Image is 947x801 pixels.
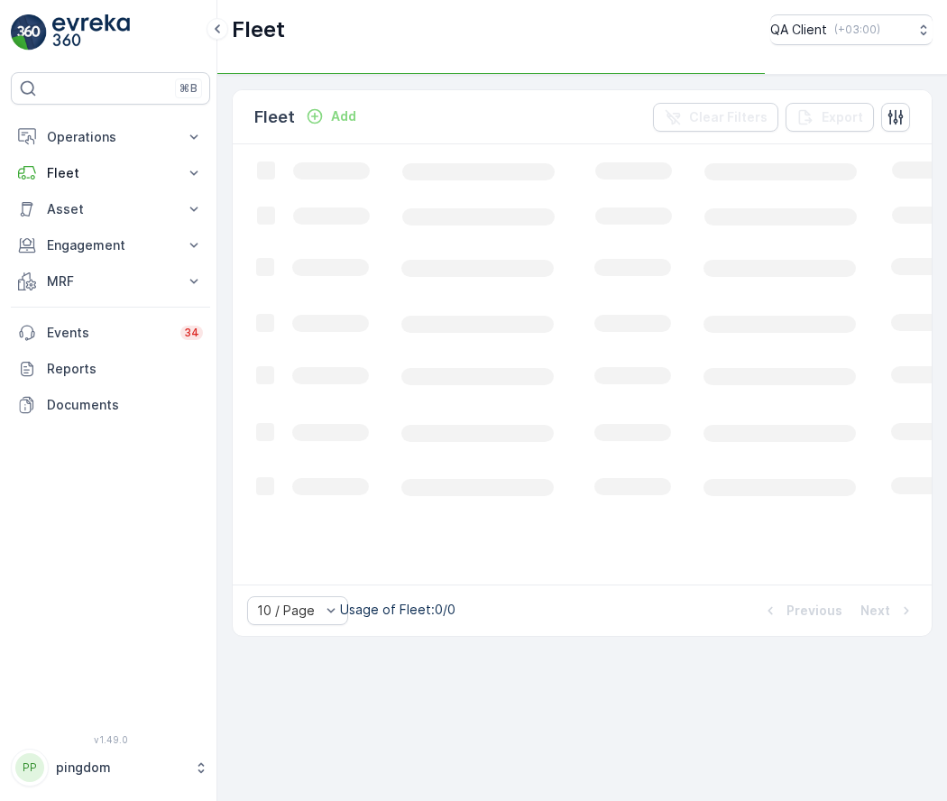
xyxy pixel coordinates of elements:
[299,106,363,127] button: Add
[340,601,455,619] p: Usage of Fleet : 0/0
[47,200,174,218] p: Asset
[47,164,174,182] p: Fleet
[52,14,130,51] img: logo_light-DOdMpM7g.png
[232,15,285,44] p: Fleet
[47,396,203,414] p: Documents
[11,263,210,299] button: MRF
[47,360,203,378] p: Reports
[184,326,199,340] p: 34
[11,191,210,227] button: Asset
[15,753,44,782] div: PP
[689,108,768,126] p: Clear Filters
[11,14,47,51] img: logo
[331,107,356,125] p: Add
[11,351,210,387] a: Reports
[47,272,174,290] p: MRF
[759,600,844,621] button: Previous
[770,21,827,39] p: QA Client
[786,103,874,132] button: Export
[770,14,933,45] button: QA Client(+03:00)
[859,600,917,621] button: Next
[11,749,210,787] button: PPpingdom
[653,103,778,132] button: Clear Filters
[47,128,174,146] p: Operations
[47,324,170,342] p: Events
[11,155,210,191] button: Fleet
[11,119,210,155] button: Operations
[47,236,174,254] p: Engagement
[179,81,198,96] p: ⌘B
[860,602,890,620] p: Next
[11,387,210,423] a: Documents
[56,759,185,777] p: pingdom
[11,315,210,351] a: Events34
[11,734,210,745] span: v 1.49.0
[11,227,210,263] button: Engagement
[786,602,842,620] p: Previous
[254,105,295,130] p: Fleet
[834,23,880,37] p: ( +03:00 )
[822,108,863,126] p: Export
